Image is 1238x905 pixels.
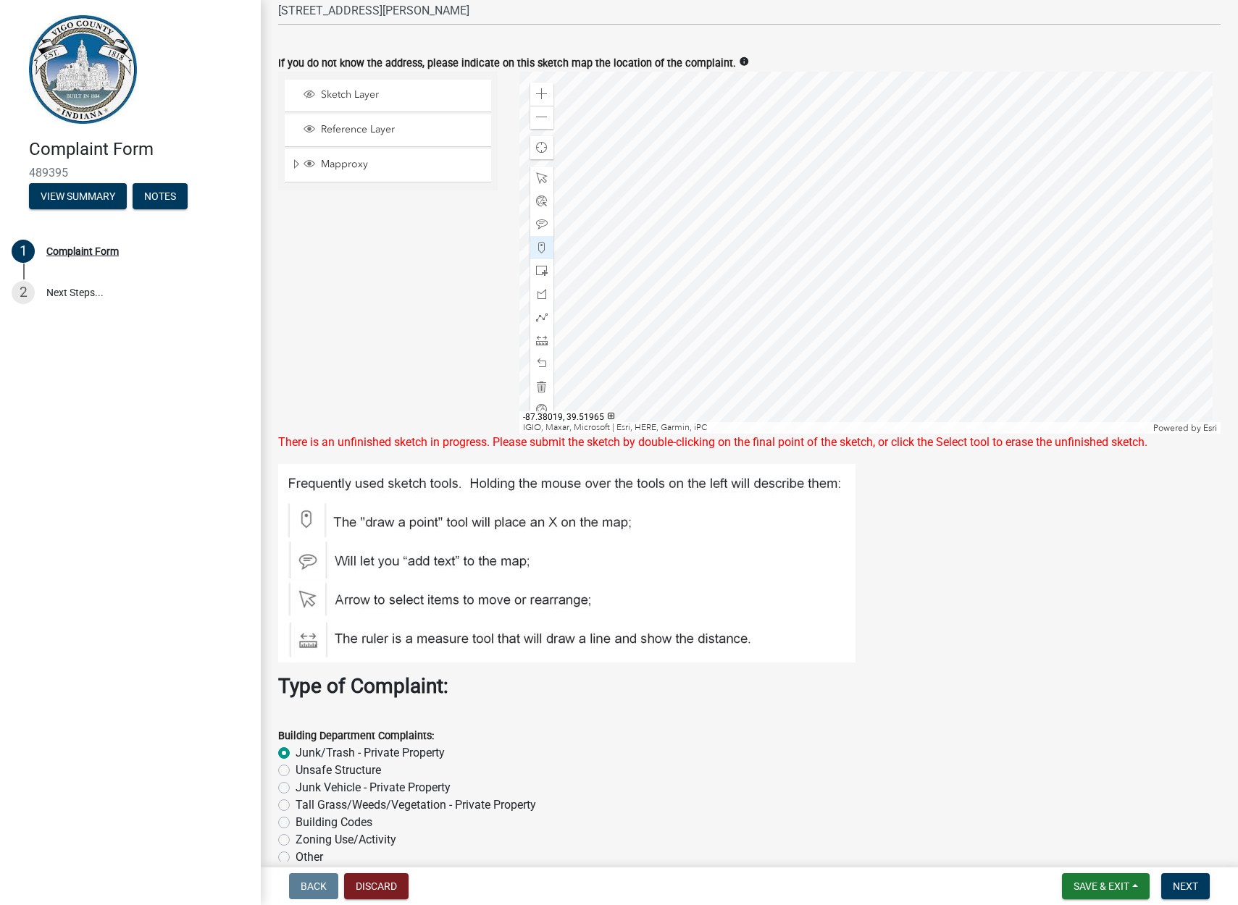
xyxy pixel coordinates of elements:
[29,191,127,203] wm-modal-confirm: Summary
[301,123,486,138] div: Reference Layer
[285,80,491,112] li: Sketch Layer
[29,166,232,180] span: 489395
[530,136,553,159] div: Find my location
[519,422,1150,434] div: IGIO, Maxar, Microsoft | Esri, HERE, Garmin, iPC
[301,158,486,172] div: Mapproxy
[530,106,553,129] div: Zoom out
[301,880,327,892] span: Back
[296,814,372,831] label: Building Codes
[283,76,493,187] ul: Layer List
[296,779,451,796] label: Junk Vehicle - Private Property
[278,731,434,741] label: Building Department Complaints:
[530,83,553,106] div: Zoom in
[29,15,137,124] img: Vigo County, Indiana
[301,88,486,103] div: Sketch Layer
[285,114,491,147] li: Reference Layer
[12,240,35,263] div: 1
[29,139,249,160] h4: Complaint Form
[1173,880,1198,892] span: Next
[296,849,323,866] label: Other
[296,831,396,849] label: Zoning Use/Activity
[278,674,448,698] strong: Type of Complaint:
[12,281,35,304] div: 2
[289,873,338,899] button: Back
[317,123,486,136] span: Reference Layer
[739,56,749,67] i: info
[290,158,301,173] span: Expand
[278,434,1221,451] div: There is an unfinished sketch in progress. Please submit the sketch by double-clicking on the fin...
[133,191,188,203] wm-modal-confirm: Notes
[296,796,536,814] label: Tall Grass/Weeds/Vegetation - Private Property
[1062,873,1150,899] button: Save & Exit
[344,873,409,899] button: Discard
[46,246,119,256] div: Complaint Form
[1150,422,1221,434] div: Powered by
[317,88,486,101] span: Sketch Layer
[278,59,736,69] label: If you do not know the address, please indicate on this sketch map the location of the complaint.
[317,158,486,171] span: Mapproxy
[1203,423,1217,433] a: Esri
[133,183,188,209] button: Notes
[285,149,491,182] li: Mapproxy
[29,183,127,209] button: View Summary
[296,744,445,762] label: Junk/Trash - Private Property
[296,762,381,779] label: Unsafe Structure
[1074,880,1129,892] span: Save & Exit
[1161,873,1210,899] button: Next
[278,464,856,662] img: Map_Tools_2b9362b6-a29f-4156-93cb-4ab1c116ea5d.JPG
